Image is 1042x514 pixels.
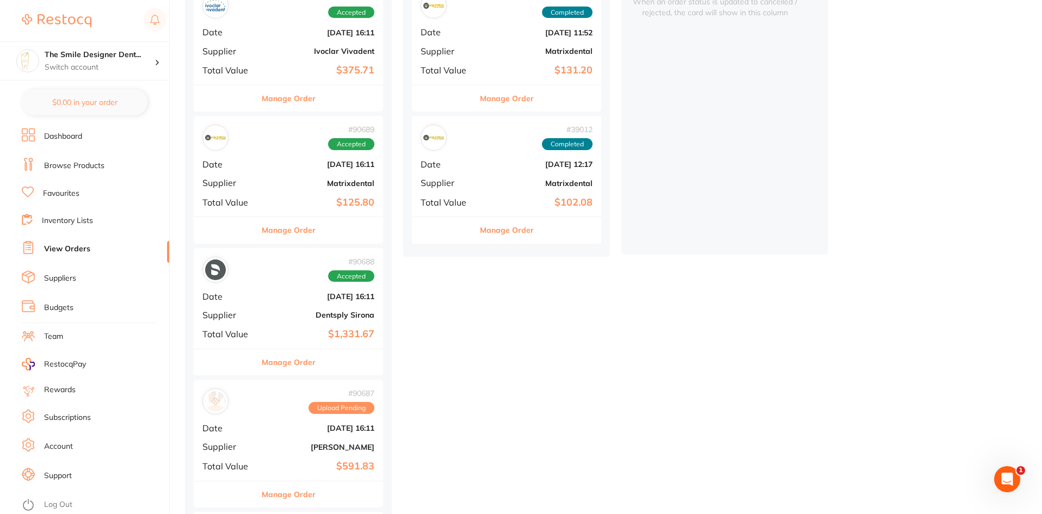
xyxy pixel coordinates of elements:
[45,49,155,60] h4: The Smile Designer Dental Studio
[542,7,593,18] span: Completed
[44,273,76,284] a: Suppliers
[309,389,374,398] span: # 90687
[484,160,593,169] b: [DATE] 12:17
[266,424,374,432] b: [DATE] 16:11
[266,28,374,37] b: [DATE] 16:11
[484,28,593,37] b: [DATE] 11:52
[328,125,374,134] span: # 90689
[202,197,257,207] span: Total Value
[480,217,534,243] button: Manage Order
[309,402,374,414] span: Upload Pending
[484,197,593,208] b: $102.08
[44,470,72,481] a: Support
[421,65,475,75] span: Total Value
[202,461,257,471] span: Total Value
[22,8,91,33] a: Restocq Logo
[44,244,90,255] a: View Orders
[328,257,374,266] span: # 90688
[202,310,257,320] span: Supplier
[44,302,73,313] a: Budgets
[202,178,257,188] span: Supplier
[22,358,86,370] a: RestocqPay
[17,50,39,72] img: The Smile Designer Dental Studio
[266,47,374,55] b: Ivoclar Vivadent
[44,359,86,370] span: RestocqPay
[202,159,257,169] span: Date
[266,179,374,188] b: Matrixdental
[202,329,257,339] span: Total Value
[266,160,374,169] b: [DATE] 16:11
[328,7,374,18] span: Accepted
[44,331,63,342] a: Team
[22,358,35,370] img: RestocqPay
[423,127,444,148] img: Matrixdental
[202,292,257,301] span: Date
[262,481,316,507] button: Manage Order
[42,215,93,226] a: Inventory Lists
[266,197,374,208] b: $125.80
[44,499,72,510] a: Log Out
[205,259,226,280] img: Dentsply Sirona
[421,27,475,37] span: Date
[202,27,257,37] span: Date
[205,127,226,148] img: Matrixdental
[44,441,73,452] a: Account
[266,443,374,451] b: [PERSON_NAME]
[44,385,76,395] a: Rewards
[328,138,374,150] span: Accepted
[1016,466,1025,475] span: 1
[194,116,383,244] div: Matrixdental#90689AcceptedDate[DATE] 16:11SupplierMatrixdentalTotal Value$125.80Manage Order
[266,65,374,76] b: $375.71
[194,380,383,507] div: Adam Dental#90687Upload PendingDate[DATE] 16:11Supplier[PERSON_NAME]Total Value$591.83Manage Order
[421,178,475,188] span: Supplier
[994,466,1020,492] iframe: Intercom live chat
[328,270,374,282] span: Accepted
[44,131,82,142] a: Dashboard
[542,138,593,150] span: Completed
[266,292,374,301] b: [DATE] 16:11
[202,46,257,56] span: Supplier
[202,65,257,75] span: Total Value
[484,179,593,188] b: Matrixdental
[542,125,593,134] span: # 39012
[421,159,475,169] span: Date
[202,423,257,433] span: Date
[45,62,155,73] p: Switch account
[262,217,316,243] button: Manage Order
[421,46,475,56] span: Supplier
[43,188,79,199] a: Favourites
[266,311,374,319] b: Dentsply Sirona
[194,248,383,376] div: Dentsply Sirona#90688AcceptedDate[DATE] 16:11SupplierDentsply SironaTotal Value$1,331.67Manage Order
[22,14,91,27] img: Restocq Logo
[266,329,374,340] b: $1,331.67
[480,85,534,112] button: Manage Order
[266,461,374,472] b: $591.83
[262,85,316,112] button: Manage Order
[44,160,104,171] a: Browse Products
[22,89,147,115] button: $0.00 in your order
[22,497,166,514] button: Log Out
[484,47,593,55] b: Matrixdental
[202,442,257,451] span: Supplier
[421,197,475,207] span: Total Value
[484,65,593,76] b: $131.20
[44,412,91,423] a: Subscriptions
[205,391,226,412] img: Adam Dental
[262,349,316,375] button: Manage Order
